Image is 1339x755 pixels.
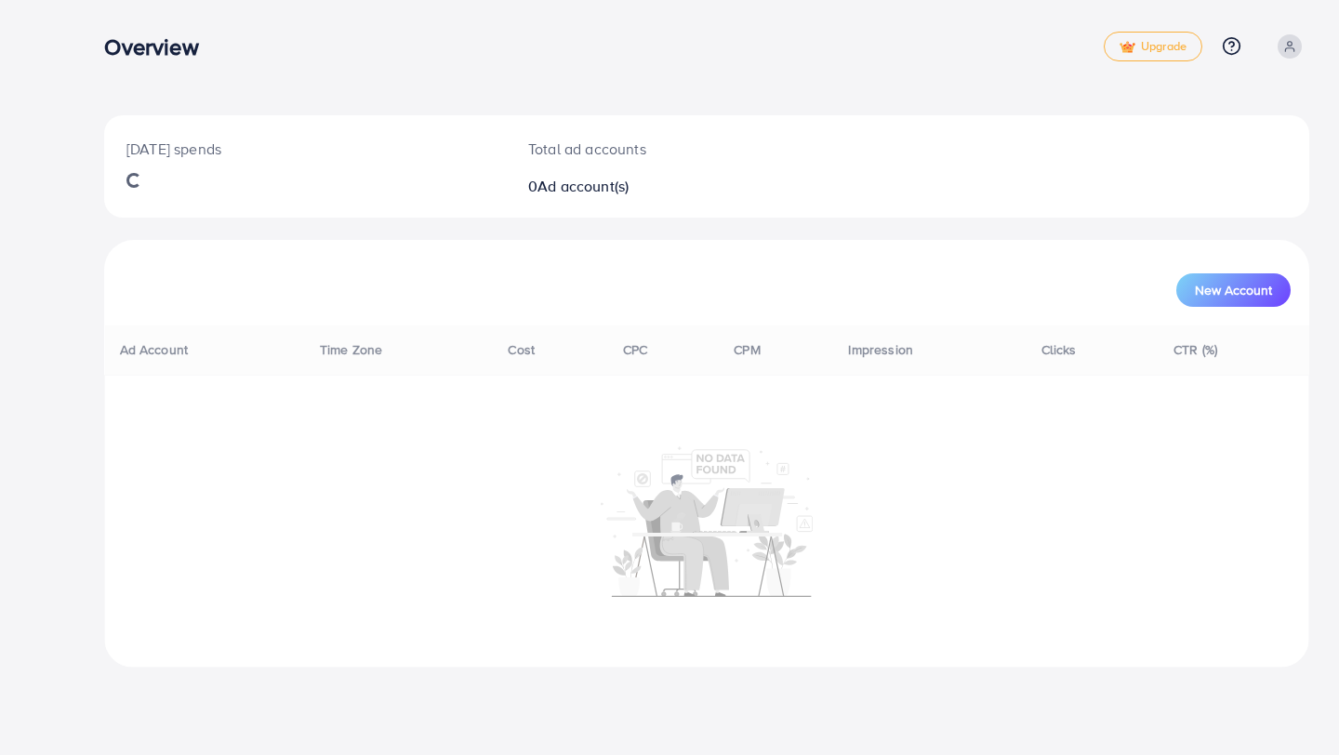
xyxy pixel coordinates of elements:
[104,33,213,60] h3: Overview
[1120,41,1135,54] img: tick
[528,138,785,160] p: Total ad accounts
[537,176,629,196] span: Ad account(s)
[1104,32,1202,61] a: tickUpgrade
[126,138,484,160] p: [DATE] spends
[1176,273,1291,307] button: New Account
[1195,284,1272,297] span: New Account
[528,178,785,195] h2: 0
[1120,40,1187,54] span: Upgrade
